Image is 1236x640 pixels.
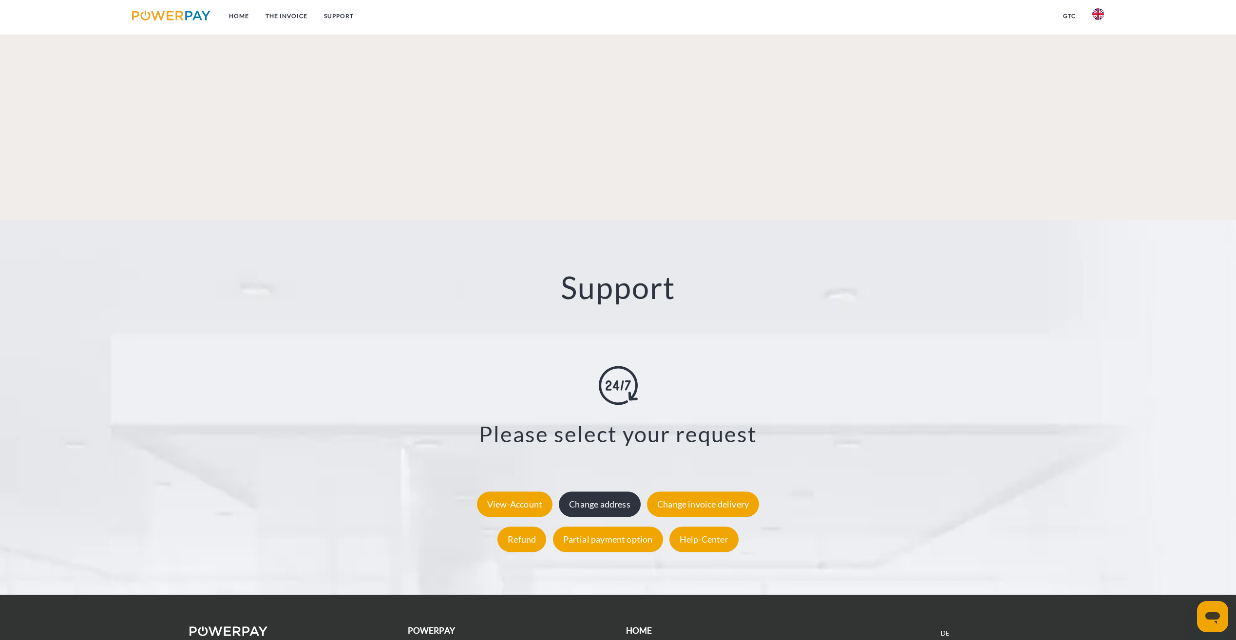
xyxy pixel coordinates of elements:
a: DE [941,629,950,638]
a: Change address [556,499,643,509]
a: THE INVOICE [257,7,316,25]
a: GTC [1055,7,1084,25]
div: Partial payment option [553,527,663,552]
a: Refund [495,534,549,545]
b: POWERPAY [408,625,455,636]
h3: Please select your request [74,421,1162,448]
a: View-Account [475,499,555,509]
div: Change invoice delivery [647,491,759,517]
a: Support [316,7,362,25]
img: online-shopping.svg [599,366,638,405]
a: Partial payment option [551,534,666,545]
div: Change address [559,491,641,517]
iframe: Schaltfläche zum Öffnen des Messaging-Fensters [1197,601,1228,632]
a: Home [221,7,257,25]
h2: Support [62,268,1174,307]
img: en [1092,8,1104,20]
a: Help-Center [667,534,741,545]
img: logo-powerpay.svg [132,11,210,20]
div: Help-Center [669,527,739,552]
div: Refund [497,527,546,552]
div: View-Account [477,491,552,517]
a: Change invoice delivery [645,499,761,509]
img: logo-powerpay-white.svg [190,626,268,636]
b: Home [626,625,652,636]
